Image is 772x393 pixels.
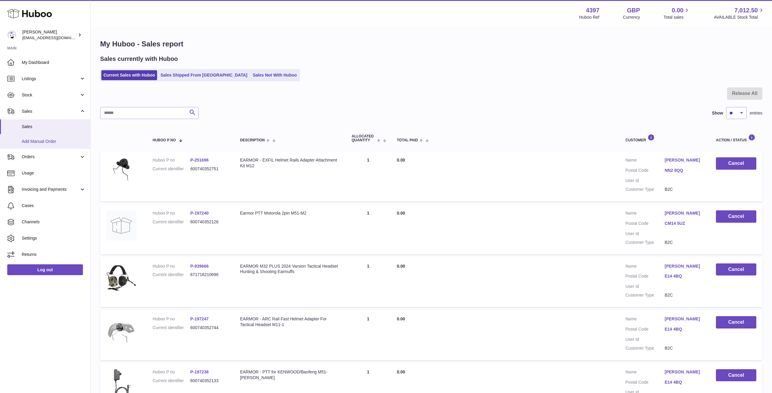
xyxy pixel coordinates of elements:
dt: User Id [625,178,665,184]
span: 0.00 [397,316,405,321]
span: Sales [22,124,86,130]
a: 7,012.50 AVAILABLE Stock Total [714,6,765,20]
dt: Current identifier [153,272,190,278]
span: Add Manual Order [22,139,86,144]
img: $_1.JPG [106,263,136,294]
a: [PERSON_NAME] [665,157,704,163]
button: Cancel [716,157,756,170]
dt: Customer Type [625,292,665,298]
button: Cancel [716,263,756,276]
a: E14 4BQ [665,326,704,332]
a: [PERSON_NAME] [665,210,704,216]
span: Orders [22,154,79,160]
dd: 600740352744 [190,325,228,331]
strong: 4397 [586,6,600,14]
span: Total paid [397,138,418,142]
dt: User Id [625,231,665,237]
span: Huboo P no [153,138,176,142]
span: 0.00 [397,211,405,215]
dt: Huboo P no [153,210,190,216]
div: Action / Status [716,134,756,142]
h1: My Huboo - Sales report [100,39,762,49]
img: drumnnbass@gmail.com [7,30,16,39]
dd: B2C [665,187,704,192]
label: Show [712,110,723,116]
a: P-197240 [190,211,209,215]
span: Channels [22,219,86,225]
dd: B2C [665,240,704,245]
a: E14 4BQ [665,273,704,279]
button: Cancel [716,316,756,329]
a: Current Sales with Huboo [101,70,157,80]
dd: 600740352751 [190,166,228,172]
a: 0.00 Total sales [663,6,690,20]
div: EARMOR M32 PLUS 2024 Varsion Tactical Headset Hunting & Shooting Earmuffs [240,263,340,275]
div: EARMOR - PTT for KENWOOD/Baofeng M51-[PERSON_NAME] [240,369,340,381]
dt: Customer Type [625,240,665,245]
a: Sales Not With Huboo [251,70,299,80]
div: Earmor PTT Motorola 2pin M51-M2 [240,210,340,216]
span: 0.00 [397,264,405,269]
span: 0.00 [397,158,405,162]
dt: User Id [625,337,665,342]
dt: Current identifier [153,378,190,384]
span: 0.00 [672,6,684,14]
dt: Customer Type [625,345,665,351]
td: 1 [346,257,391,307]
dd: B2C [665,292,704,298]
dt: Name [625,263,665,271]
img: $_12.PNG [106,316,136,346]
dt: Postal Code [625,221,665,228]
span: Returns [22,252,86,257]
span: Total sales [663,14,690,20]
span: ALLOCATED Quantity [352,134,375,142]
div: Customer [625,134,704,142]
dt: Huboo P no [153,157,190,163]
span: entries [750,110,762,116]
a: P-197247 [190,316,209,321]
span: Description [240,138,265,142]
div: Currency [623,14,640,20]
dd: 600740352133 [190,378,228,384]
span: Settings [22,235,86,241]
span: My Dashboard [22,60,86,65]
dt: Customer Type [625,187,665,192]
button: Cancel [716,210,756,223]
span: Cases [22,203,86,209]
dt: Huboo P no [153,316,190,322]
span: AVAILABLE Stock Total [714,14,765,20]
dt: Name [625,369,665,376]
dt: Postal Code [625,379,665,387]
a: P-197238 [190,369,209,374]
span: Invoicing and Payments [22,187,79,192]
dt: Name [625,316,665,323]
span: Sales [22,108,79,114]
a: NN2 8QQ [665,168,704,173]
span: Stock [22,92,79,98]
img: no-photo.jpg [106,210,136,241]
dt: Huboo P no [153,263,190,269]
dt: Postal Code [625,168,665,175]
dt: Current identifier [153,166,190,172]
dt: Current identifier [153,325,190,331]
dt: User Id [625,284,665,289]
dd: 671716210696 [190,272,228,278]
a: E14 4BQ [665,379,704,385]
span: 7,012.50 [734,6,758,14]
td: 1 [346,204,391,254]
td: 1 [346,310,391,360]
div: [PERSON_NAME] [22,29,77,41]
span: Listings [22,76,79,82]
dt: Name [625,210,665,218]
button: Cancel [716,369,756,382]
strong: GBP [627,6,640,14]
a: Log out [7,264,83,275]
h2: Sales currently with Huboo [100,55,178,63]
dt: Huboo P no [153,369,190,375]
a: CM14 5UZ [665,221,704,226]
dt: Name [625,157,665,165]
a: P-251696 [190,158,209,162]
div: EARMOR - EXFIL Helmet Rails Adapter Attachment Kit M12 [240,157,340,169]
dt: Postal Code [625,326,665,334]
div: EARMOR - ARC Rail Fast Helmet Adapter For Tactical Headset M11-1 [240,316,340,328]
